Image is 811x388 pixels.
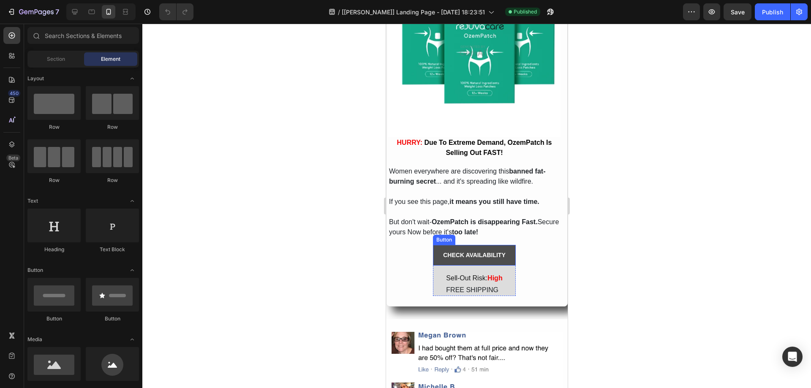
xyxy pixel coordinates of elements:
div: 450 [8,90,20,97]
span: Text [27,197,38,205]
strong: too late! [66,205,92,212]
div: Button [86,315,139,323]
p: 7 [55,7,59,17]
span: Section [47,55,65,63]
button: <p><strong>CHECK &nbsp;AVAILABILITY</strong></p> [47,221,130,242]
div: Button [27,315,81,323]
span: Layout [27,75,44,82]
p: But don't wait- Secure yours Now before it's [3,193,174,214]
strong: CHECK AVAILABILITY [57,228,120,235]
span: Media [27,336,42,343]
div: FREE SHIPPING [59,260,117,272]
div: Publish [762,8,783,16]
span: Button [27,266,43,274]
div: Row [86,123,139,131]
div: Button [49,212,68,220]
span: Element [101,55,120,63]
span: [[PERSON_NAME]] Landing Page - [DATE] 18:23:51 [342,8,485,16]
button: 7 [3,3,63,20]
div: Row [27,123,81,131]
strong: HURRY: [11,115,36,122]
span: Due To Extreme Demand, OzemPatch Is Selling Out FAST! [38,115,166,133]
input: Search Sections & Elements [27,27,139,44]
p: Women everywhere are discovering this ... and it's spreading like wildfire. [3,143,174,163]
span: Published [514,8,537,16]
strong: OzemPatch is disappearing Fast. [46,195,152,202]
div: Beta [6,155,20,161]
div: Text Block [86,246,139,253]
span: Toggle open [125,194,139,208]
span: / [338,8,340,16]
div: Heading [27,246,81,253]
div: Row [27,176,81,184]
div: Undo/Redo [159,3,193,20]
p: If you see this page, [3,173,174,183]
span: Toggle open [125,263,139,277]
iframe: Design area [386,24,568,388]
strong: it means you still have time. [63,174,153,182]
div: Open Intercom Messenger [782,347,803,367]
strong: High [101,251,117,258]
p: Sell-Out Risk: [60,250,116,260]
div: Row [86,176,139,184]
button: Publish [755,3,790,20]
span: Toggle open [125,72,139,85]
span: Save [731,8,745,16]
span: Toggle open [125,333,139,346]
button: Save [724,3,751,20]
strong: banned fat-burning secret [3,144,160,161]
